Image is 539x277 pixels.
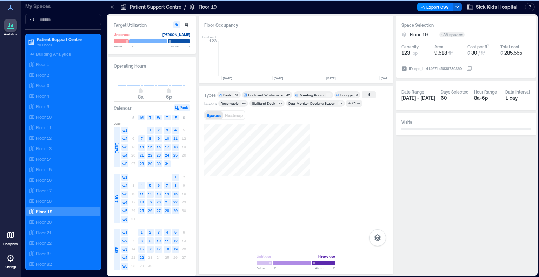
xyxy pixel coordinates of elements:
div: Underuse [114,31,130,38]
span: T [166,115,168,120]
text: 22 [140,255,144,259]
p: Floor 4 [36,93,49,99]
div: 31 [351,100,357,106]
span: M [140,115,144,120]
div: Cost per ft² [467,44,489,49]
text: 10 [165,136,169,140]
span: w2 [121,237,128,244]
div: 73 [338,101,344,105]
span: 2025 [114,122,121,126]
p: Floor 11 [36,125,52,130]
text: 6 [158,183,160,187]
div: Heavy use [318,253,335,260]
span: ft² [448,50,453,55]
text: 3 [158,230,160,234]
p: Settings [5,265,16,269]
span: Sick Kids Hospital [476,4,517,11]
div: Types [204,92,216,98]
text: 29 [173,208,178,213]
p: Floor 12 [36,135,52,141]
span: S [183,115,185,120]
button: Heatmap [224,111,244,119]
p: Floor B2 [36,261,52,267]
text: 4 [166,230,168,234]
p: Floor 14 [36,156,52,162]
text: 11 [173,136,178,140]
text: 19 [148,200,152,204]
text: 17 [157,247,161,251]
p: Floor 1 [36,62,49,67]
span: $ [467,50,470,55]
text: 9 [158,136,160,140]
div: Labels [204,101,217,106]
span: w5 [121,263,128,270]
span: / ft² [478,50,485,55]
span: [DATE] [114,143,120,153]
span: Spaces [207,113,221,118]
div: Desk [223,92,231,97]
span: Floor 19 [410,31,428,38]
text: 21 [140,153,144,157]
text: [DATE] [381,76,390,80]
text: 1 [141,230,143,234]
button: IDspc_1141467145838789369 [466,66,472,71]
p: Floor 18 [36,198,52,204]
p: Floor 19 [199,4,217,11]
p: Floor 22 [36,240,52,246]
span: w2 [121,135,128,142]
button: Floor 19 [410,31,437,38]
text: 23 [157,153,161,157]
span: Above % [170,44,190,48]
p: Floor 2 [36,72,49,78]
span: w3 [121,246,128,253]
div: Meeting Room [300,92,324,97]
h3: Operating Hours [114,62,190,69]
text: 26 [148,208,152,213]
div: 6 [355,93,359,97]
button: 4 [362,91,376,98]
p: Floor 17 [36,188,52,193]
div: 4 [367,92,371,98]
a: Settings [2,250,19,271]
div: Light use [257,253,271,260]
text: 7 [141,136,143,140]
span: 6p [166,94,172,100]
span: w3 [121,144,128,151]
text: 1 [149,128,151,132]
span: Heatmap [225,113,243,118]
text: 30 [157,161,161,166]
span: 123 [401,49,410,56]
div: Enclosed Workspace [248,92,283,97]
text: 5 [174,230,177,234]
text: 14 [140,145,144,149]
text: 5 [149,183,151,187]
text: [DATE] [274,76,283,80]
div: spc_1141467145838789369 [414,65,463,72]
h3: Space Selection [401,21,531,28]
text: [DATE] [223,76,232,80]
div: 1 day [505,95,531,102]
span: w1 [121,174,128,181]
div: Floor Occupancy [204,21,387,28]
span: w3 [121,191,128,198]
text: 8 [174,183,177,187]
button: Peak [174,104,190,111]
text: 12 [173,238,178,243]
div: Reservable [221,101,239,106]
text: 14 [165,192,169,196]
text: 3 [166,128,168,132]
text: 25 [173,153,178,157]
div: 47 [285,93,291,97]
p: / [184,4,186,11]
span: w1 [121,229,128,236]
span: 285,555 [504,50,522,56]
text: 4 [141,183,143,187]
div: Hour Range [474,89,497,95]
text: 18 [165,247,169,251]
text: 15 [148,145,152,149]
span: w4 [121,254,128,261]
div: Date Range [401,89,424,95]
p: Floor 13 [36,146,52,151]
text: 28 [165,208,169,213]
span: Below % [257,266,276,270]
